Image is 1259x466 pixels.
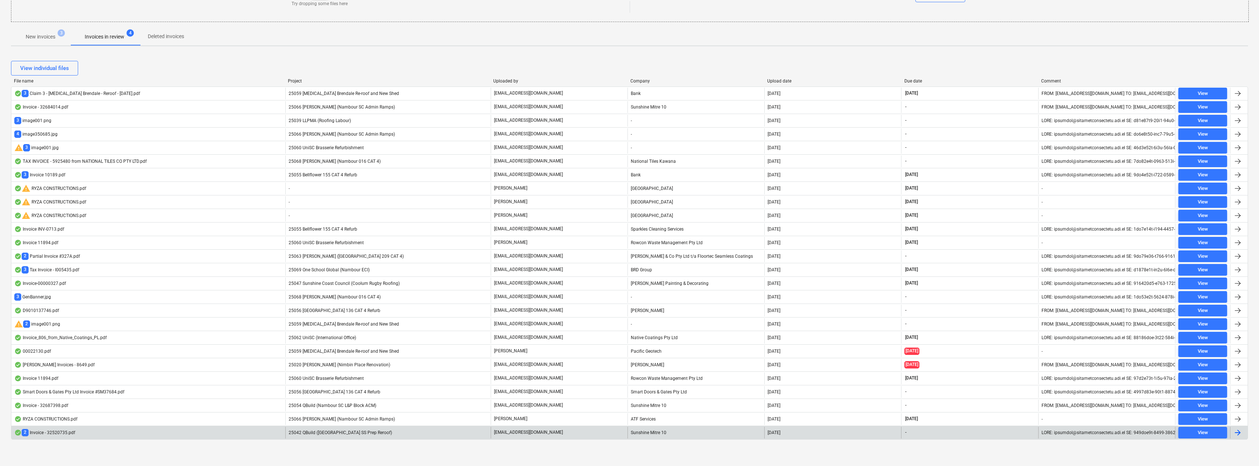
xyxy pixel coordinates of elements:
div: Bank [627,169,764,181]
button: View [1178,278,1227,289]
span: - [904,158,907,164]
p: [EMAIL_ADDRESS][DOMAIN_NAME] [494,158,563,164]
div: Company [630,78,762,84]
span: warning [22,198,30,206]
div: OCR finished [14,172,22,178]
p: [EMAIL_ADDRESS][DOMAIN_NAME] [494,104,563,110]
div: View [1198,103,1208,111]
div: Invoice-00000327.pdf [14,280,66,286]
div: Smart Doors & Gates Pty Ltd [627,386,764,398]
button: View [1178,101,1227,113]
div: [DATE] [768,118,780,123]
span: 4 [127,29,134,37]
span: 25042 QBuild (Sunshine Beach SS Prep Reroof) [289,430,392,435]
div: Bank [627,88,764,99]
div: Sunshine Mitre 10 [627,101,764,113]
div: View [1198,212,1208,220]
div: RYZA CONSTRUCTIONS.pdf [14,198,86,206]
span: 25066 Thomson Ruiz (Nambour SC Admin Ramps) [289,132,395,137]
div: View [1198,239,1208,247]
button: View [1178,386,1227,398]
div: [PERSON_NAME] & Co Pty Ltd t/a Floortec Seamless Coatings [627,250,764,262]
span: - [904,321,907,327]
div: D9010137746.pdf [14,308,59,313]
div: OCR finished [14,91,22,96]
div: View [1198,171,1208,179]
p: [EMAIL_ADDRESS][DOMAIN_NAME] [494,117,563,124]
div: OCR finished [14,267,22,273]
p: [EMAIL_ADDRESS][DOMAIN_NAME] [494,389,563,395]
div: Rowcon Waste Management Pty Ltd [627,237,764,249]
div: Partial Invoice #327A.pdf [14,253,80,260]
span: 25039 LLPMA (Roofing Labour) [289,118,351,123]
div: File name [14,78,282,84]
div: Invoice - 32684014.pdf [14,104,68,110]
span: 25063 Keyton (Chancellor Park 209 CAT 4) [289,254,404,259]
div: View [1198,144,1208,152]
div: OCR finished [14,158,22,164]
div: View [1198,266,1208,274]
div: OCR finished [14,375,22,381]
span: 25069 One School Global (Nambour ECI) [289,267,370,272]
button: View [1178,427,1227,439]
div: image001.jpg [14,143,59,152]
button: View [1178,291,1227,303]
span: - [904,253,907,259]
p: [EMAIL_ADDRESS][DOMAIN_NAME] [494,402,563,408]
p: [EMAIL_ADDRESS][DOMAIN_NAME] [494,144,563,151]
button: View [1178,223,1227,235]
div: OCR finished [14,199,22,205]
div: View [1198,184,1208,193]
button: View [1178,210,1227,221]
span: 25068 Keyton (Nambour 016 CAT 4) [289,159,381,164]
div: View [1198,198,1208,206]
div: [DATE] [768,159,780,164]
span: [DATE] [904,199,919,205]
p: Try dropping some files here [292,1,348,7]
div: image001.png [14,320,60,329]
div: View [1198,130,1208,139]
span: 3 [58,29,65,37]
div: [DATE] [768,308,780,313]
button: View [1178,373,1227,384]
span: [DATE] [904,185,919,191]
div: View [1198,225,1208,234]
div: OCR finished [14,430,22,436]
div: [DATE] [768,294,780,300]
div: [DATE] [768,213,780,218]
span: 25056 Chancellor Park 136 CAT 4 Refurb [289,308,380,313]
div: View [1198,252,1208,261]
div: image001.png [14,117,51,124]
div: - [1042,186,1043,191]
button: View [1178,250,1227,262]
p: [EMAIL_ADDRESS][DOMAIN_NAME] [494,172,563,178]
span: 25066 Thomson Ruiz (Nambour SC Admin Ramps) [289,417,395,422]
button: View individual files [11,61,78,76]
div: RYZA CONSTRUCTIONS.pdf [14,211,86,220]
p: [EMAIL_ADDRESS][DOMAIN_NAME] [494,334,563,341]
div: Invoice - 32687398.pdf [14,403,68,408]
div: OCR finished [14,389,22,395]
div: Project [288,78,487,84]
button: View [1178,155,1227,167]
iframe: Chat Widget [1222,431,1259,466]
div: View [1198,334,1208,342]
span: [DATE] [904,90,919,96]
div: - [1042,199,1043,205]
div: OCR finished [14,403,22,408]
div: 00022130.pdf [14,348,51,354]
p: [PERSON_NAME] [494,212,527,219]
div: [DATE] [768,362,780,367]
div: - [1042,349,1043,354]
div: OCR finished [14,253,22,259]
div: View [1198,429,1208,437]
div: [DATE] [768,335,780,340]
div: View [1198,89,1208,98]
p: [EMAIL_ADDRESS][DOMAIN_NAME] [494,375,563,381]
span: warning [14,320,23,329]
div: View [1198,293,1208,301]
div: View [1198,347,1208,356]
span: - [289,213,290,218]
div: Rowcon Waste Management Pty Ltd [627,373,764,384]
span: 25059 Iplex Brendale Re-roof and New Shed [289,349,399,354]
